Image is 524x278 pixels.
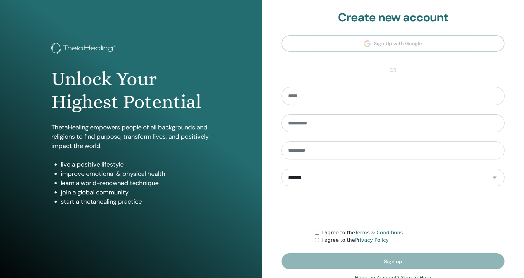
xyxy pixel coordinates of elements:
[61,197,211,206] li: start a thetahealing practice
[355,237,389,243] a: Privacy Policy
[386,67,400,74] span: or
[321,229,403,237] label: I agree to the
[355,230,403,236] a: Terms & Conditions
[51,123,211,150] p: ThetaHealing empowers people of all backgrounds and religions to find purpose, transform lives, a...
[282,11,504,25] h2: Create new account
[61,178,211,188] li: learn a world-renowned technique
[321,237,389,244] label: I agree to the
[51,67,211,114] h1: Unlock Your Highest Potential
[346,196,440,220] iframe: reCAPTCHA
[61,169,211,178] li: improve emotional & physical health
[61,160,211,169] li: live a positive lifestyle
[61,188,211,197] li: join a global community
